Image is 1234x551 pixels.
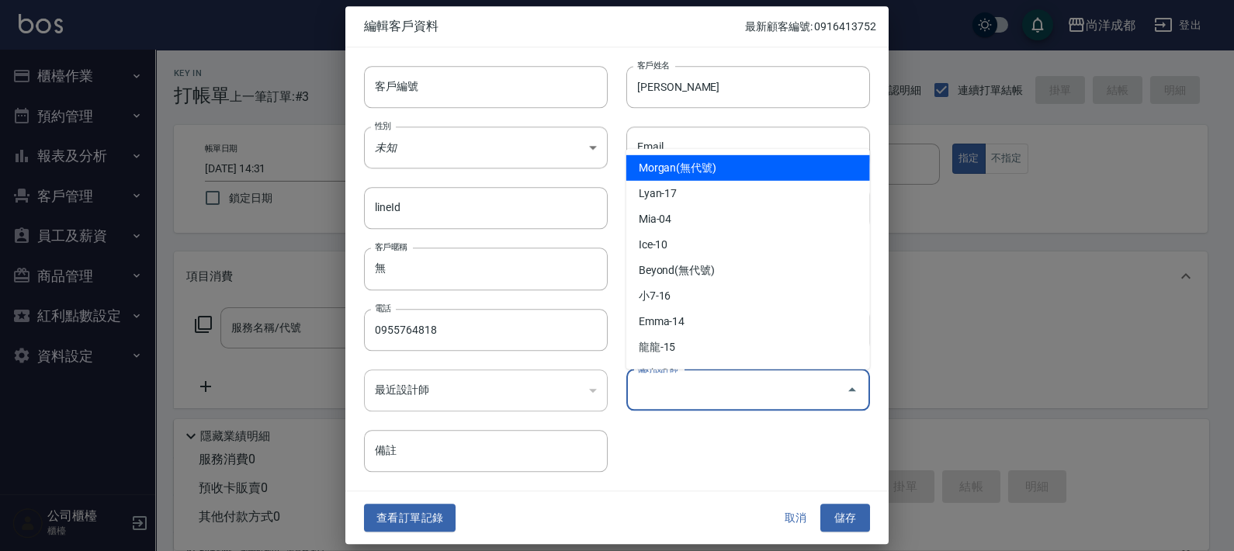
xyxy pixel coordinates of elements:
[375,241,407,253] label: 客戶暱稱
[840,378,865,403] button: Close
[771,504,820,532] button: 取消
[637,59,670,71] label: 客戶姓名
[375,120,391,131] label: 性別
[626,309,870,334] li: Emma-14
[375,302,391,314] label: 電話
[745,19,876,35] p: 最新顧客編號: 0916413752
[626,360,870,386] li: Jojo-06
[364,19,745,34] span: 編輯客戶資料
[637,362,678,374] label: 偏好設計師
[375,141,397,154] em: 未知
[820,504,870,532] button: 儲存
[626,258,870,283] li: Beyond(無代號)
[626,283,870,309] li: 小7-16
[626,206,870,232] li: Mia-04
[626,232,870,258] li: Ice-10
[626,181,870,206] li: Lyan-17
[364,504,456,532] button: 查看訂單記錄
[626,155,870,181] li: Morgan(無代號)
[626,334,870,360] li: 龍龍-15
